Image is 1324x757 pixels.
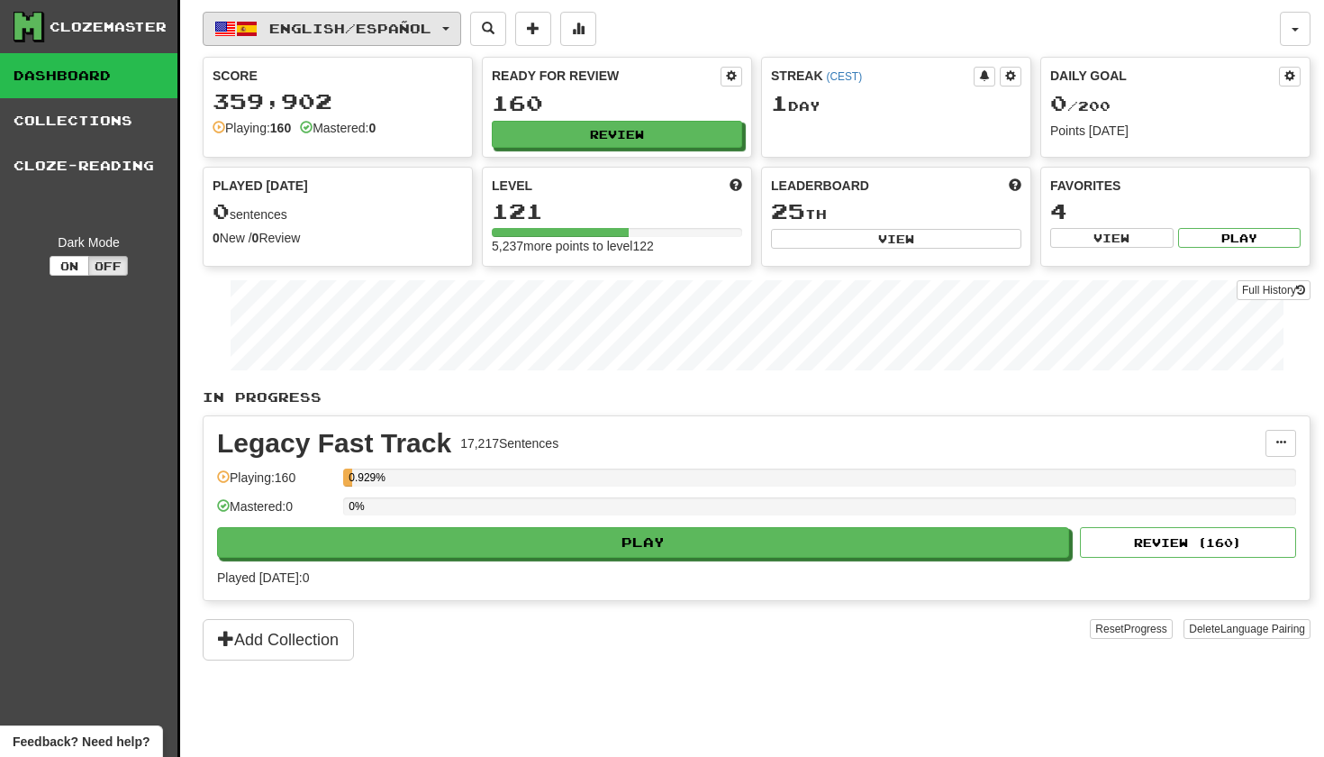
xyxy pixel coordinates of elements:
[50,18,167,36] div: Clozemaster
[217,430,451,457] div: Legacy Fast Track
[1220,623,1305,635] span: Language Pairing
[826,70,862,83] a: (CEST)
[1050,200,1301,223] div: 4
[269,21,431,36] span: English / Español
[217,527,1069,558] button: Play
[1050,177,1301,195] div: Favorites
[1183,619,1310,639] button: DeleteLanguage Pairing
[300,119,376,137] div: Mastered:
[213,90,463,113] div: 359,902
[1080,527,1296,558] button: Review (160)
[252,231,259,245] strong: 0
[771,200,1021,223] div: th
[217,469,334,498] div: Playing: 160
[1009,177,1021,195] span: This week in points, UTC
[13,733,150,751] span: Open feedback widget
[213,198,230,223] span: 0
[349,469,352,487] div: 0.929%
[270,121,291,135] strong: 160
[1050,98,1111,114] span: / 200
[368,121,376,135] strong: 0
[1050,122,1301,140] div: Points [DATE]
[1050,67,1279,87] div: Daily Goal
[492,200,742,223] div: 121
[492,67,721,85] div: Ready for Review
[88,256,128,276] button: Off
[213,200,463,223] div: sentences
[771,67,974,85] div: Streak
[515,12,551,46] button: Add sentence to collection
[1237,280,1310,300] a: Full History
[492,237,742,255] div: 5,237 more points to level 122
[203,388,1310,406] p: In Progress
[560,12,596,46] button: More stats
[1124,623,1167,635] span: Progress
[50,256,89,276] button: On
[771,229,1021,249] button: View
[213,231,220,245] strong: 0
[492,92,742,114] div: 160
[14,233,164,251] div: Dark Mode
[771,177,869,195] span: Leaderboard
[1090,619,1172,639] button: ResetProgress
[1050,90,1067,115] span: 0
[203,619,354,661] button: Add Collection
[1050,228,1174,248] button: View
[470,12,506,46] button: Search sentences
[771,198,805,223] span: 25
[1178,228,1301,248] button: Play
[213,229,463,247] div: New / Review
[213,67,463,85] div: Score
[492,121,742,148] button: Review
[213,177,308,195] span: Played [DATE]
[492,177,532,195] span: Level
[217,570,309,585] span: Played [DATE]: 0
[730,177,742,195] span: Score more points to level up
[203,12,461,46] button: English/Español
[771,92,1021,115] div: Day
[460,434,558,452] div: 17,217 Sentences
[217,497,334,527] div: Mastered: 0
[213,119,291,137] div: Playing:
[771,90,788,115] span: 1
